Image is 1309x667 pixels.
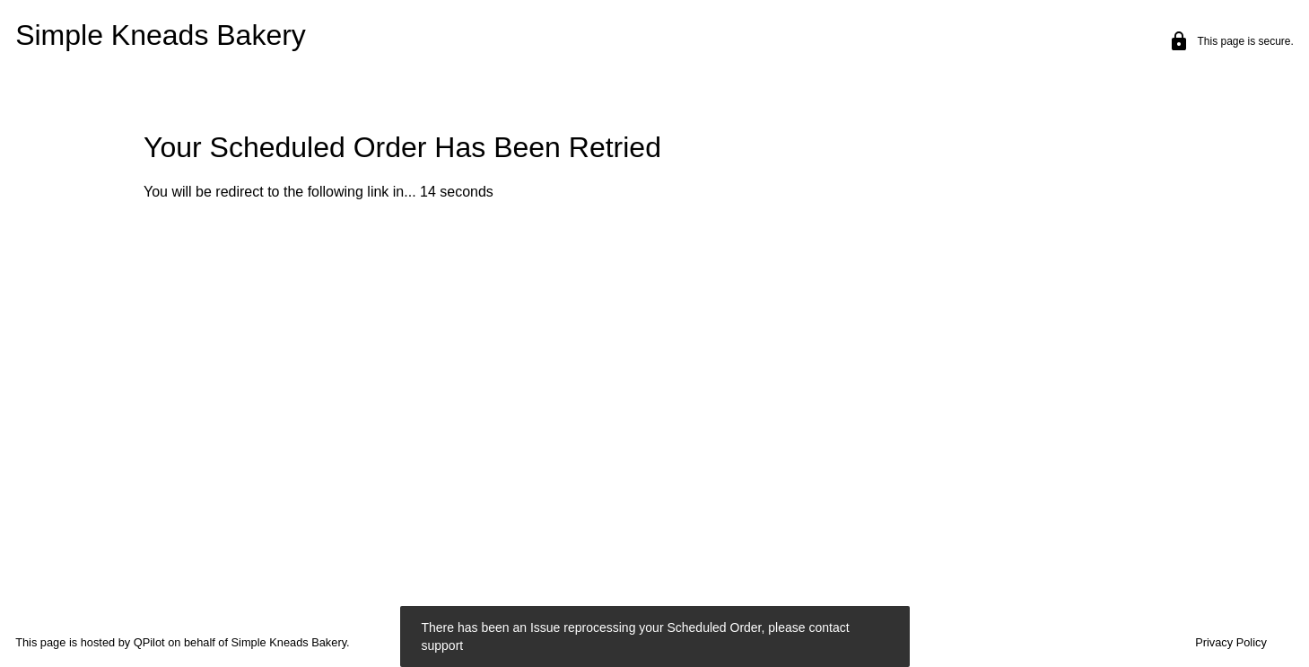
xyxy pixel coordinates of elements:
p: This page is secure. [1197,35,1293,48]
simple-snack-bar: There has been an Issue reprocessing your Scheduled Order, please contact support [422,619,888,654]
mat-icon: lock [1168,31,1190,52]
h1: Your Scheduled Order Has Been Retried [144,131,1309,164]
p: This page is hosted by QPilot on behalf of Simple Kneads Bakery. [15,636,612,649]
h1: Simple Kneads Bakery [15,19,639,64]
p: You will be redirect to the following link in... 14 seconds [144,184,1309,200]
a: Privacy Policy [1195,636,1267,649]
